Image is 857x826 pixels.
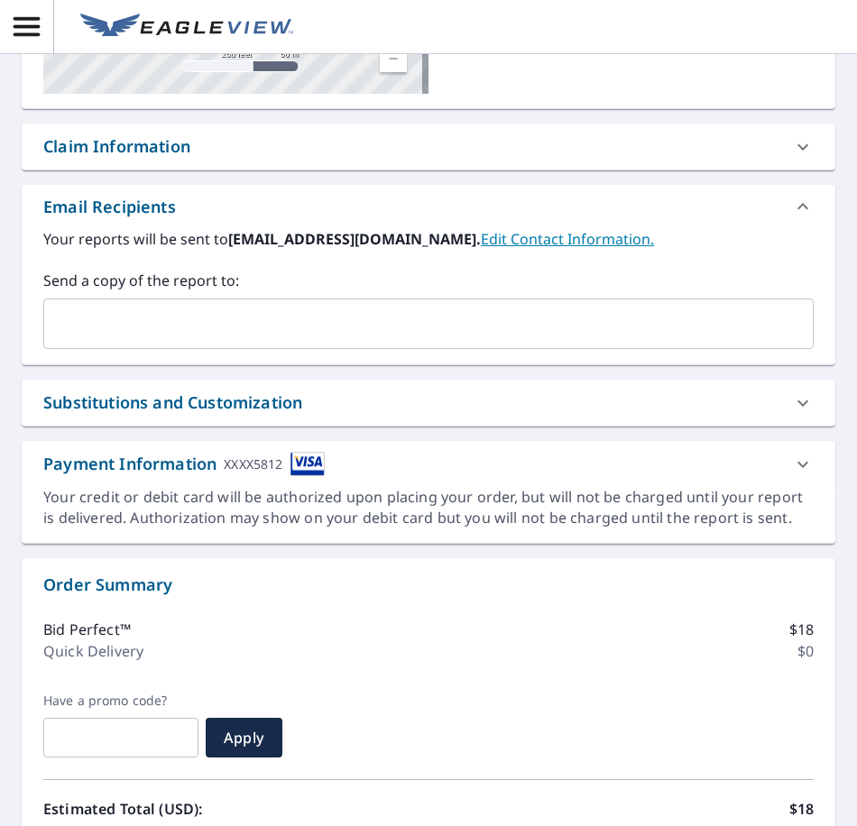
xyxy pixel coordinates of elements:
div: XXXX5812 [224,452,282,476]
div: Payment InformationXXXX5812cardImage [22,441,835,487]
a: EV Logo [69,3,304,51]
div: Email Recipients [43,195,176,219]
p: Quick Delivery [43,640,143,662]
p: Bid Perfect™ [43,619,131,640]
div: Claim Information [22,124,835,170]
label: Your reports will be sent to [43,228,814,250]
button: Apply [206,718,282,757]
p: Order Summary [43,573,814,597]
p: $0 [797,640,814,662]
p: Estimated Total (USD): [43,798,428,820]
label: Send a copy of the report to: [43,270,814,291]
div: Substitutions and Customization [22,380,835,426]
label: Have a promo code? [43,693,198,709]
div: Your credit or debit card will be authorized upon placing your order, but will not be charged unt... [43,487,814,528]
p: $18 [789,798,814,820]
div: Payment Information [43,452,325,476]
span: Apply [220,728,268,748]
div: Substitutions and Customization [43,390,302,415]
p: $18 [789,619,814,640]
a: Current Level 17, Zoom Out [380,45,407,72]
img: cardImage [290,452,325,476]
img: EV Logo [80,14,293,41]
a: EditContactInfo [481,229,654,249]
b: [EMAIL_ADDRESS][DOMAIN_NAME]. [228,229,481,249]
div: Claim Information [43,134,190,159]
div: Email Recipients [22,185,835,228]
